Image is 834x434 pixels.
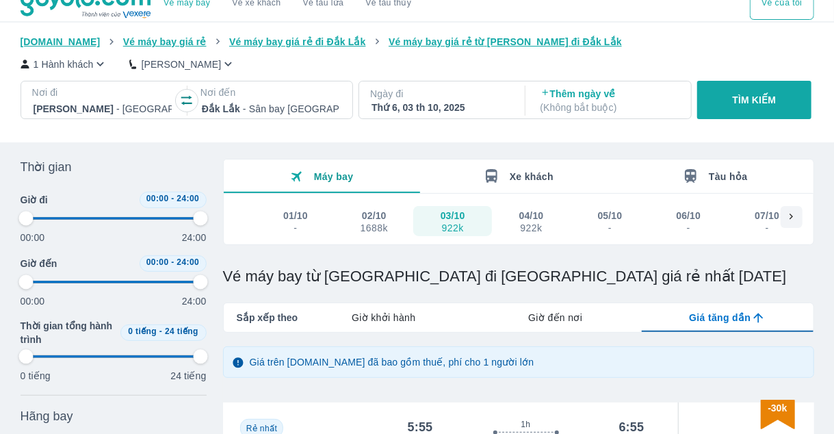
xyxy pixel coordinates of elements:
div: - [755,222,779,233]
p: Thêm ngày về [540,87,679,114]
div: 03/10 [441,209,465,222]
p: ( Không bắt buộc ) [540,101,679,114]
span: Vé máy bay giá rẻ [123,36,207,47]
span: Rẻ nhất [246,424,277,433]
span: -30k [768,403,787,413]
div: 01/10 [283,209,308,222]
span: Thời gian tổng hành trình [21,319,115,346]
span: Tàu hỏa [709,171,748,182]
h1: Vé máy bay từ [GEOGRAPHIC_DATA] đi [GEOGRAPHIC_DATA] giá rẻ nhất [DATE] [223,267,814,286]
img: discount [761,400,795,429]
p: [PERSON_NAME] [141,58,221,71]
button: [PERSON_NAME] [129,57,235,71]
p: Giá trên [DOMAIN_NAME] đã bao gồm thuế, phí cho 1 người lớn [250,355,534,369]
span: - [171,194,174,203]
p: 24:00 [182,294,207,308]
p: 1 Hành khách [34,58,94,71]
span: Giờ đến nơi [528,311,582,324]
span: Giờ đến [21,257,57,270]
div: 04/10 [519,209,544,222]
span: Máy bay [314,171,354,182]
span: Hãng bay [21,408,73,424]
div: Thứ 6, 03 th 10, 2025 [372,101,510,114]
div: lab API tabs example [298,303,813,332]
p: 0 tiếng [21,369,51,383]
div: - [284,222,307,233]
p: 00:00 [21,294,45,308]
div: scrollable day and price [257,206,781,236]
div: 05/10 [598,209,623,222]
nav: breadcrumb [21,35,814,49]
button: 1 Hành khách [21,57,108,71]
div: 06/10 [677,209,701,222]
span: Vé máy bay giá rẻ từ [PERSON_NAME] đi Đắk Lắk [389,36,622,47]
div: 02/10 [362,209,387,222]
p: Nơi đi [32,86,173,99]
div: 922k [520,222,543,233]
div: - [677,222,701,233]
button: TÌM KIẾM [697,81,811,119]
p: 00:00 [21,231,45,244]
span: 00:00 [146,257,169,267]
span: 24 tiếng [165,327,198,336]
span: [DOMAIN_NAME] [21,36,101,47]
span: Xe khách [510,171,553,182]
span: Sắp xếp theo [237,311,298,324]
span: - [171,257,174,267]
span: Vé máy bay giá rẻ đi Đắk Lắk [229,36,366,47]
span: Giờ đi [21,193,48,207]
div: 07/10 [755,209,779,222]
span: 24:00 [177,257,199,267]
div: 1688k [361,222,388,233]
p: Ngày đi [370,87,511,101]
span: Thời gian [21,159,72,175]
span: - [159,327,162,336]
p: 24 tiếng [170,369,206,383]
span: Giá tăng dần [689,311,751,324]
span: 1h [521,419,530,430]
span: 0 tiếng [128,327,157,336]
p: TÌM KIẾM [733,93,777,107]
span: 24:00 [177,194,199,203]
span: Giờ khởi hành [352,311,415,324]
div: - [599,222,622,233]
div: 922k [441,222,465,233]
p: 24:00 [182,231,207,244]
p: Nơi đến [200,86,341,99]
span: 00:00 [146,194,169,203]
